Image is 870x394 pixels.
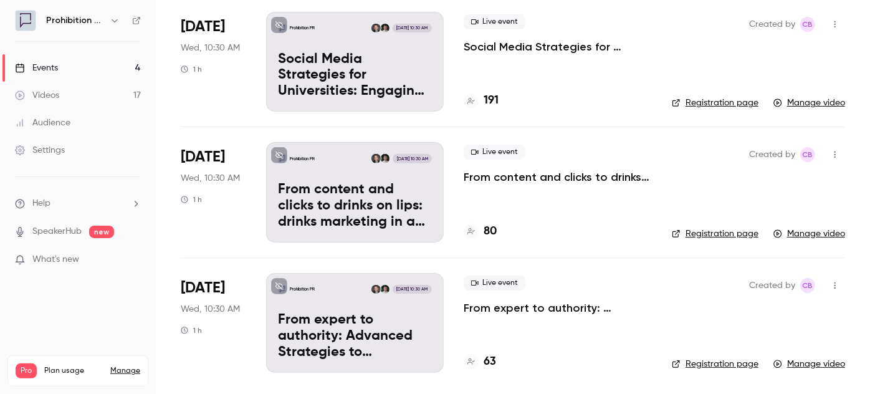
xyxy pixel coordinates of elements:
[278,312,432,360] p: From expert to authority: Advanced Strategies to Supercharge your B2B Thought Leadership
[803,17,813,32] span: CB
[464,353,496,370] a: 63
[464,276,525,291] span: Live event
[15,62,58,74] div: Events
[803,147,813,162] span: CB
[266,273,444,373] a: From expert to authority: Advanced Strategies to Supercharge your B2B Thought LeadershipProhibiti...
[32,225,82,238] a: SpeakerHub
[800,17,815,32] span: Claire Beaumont
[381,24,390,32] img: Will Ockenden
[371,24,380,32] img: Chris Norton
[181,12,246,112] div: May 14 Wed, 10:30 AM (Europe/London)
[290,286,315,292] p: Prohibition PR
[15,89,59,102] div: Videos
[749,17,795,32] span: Created by
[181,42,240,54] span: Wed, 10:30 AM
[484,223,497,240] h4: 80
[32,197,50,210] span: Help
[371,154,380,163] img: Chris Norton
[773,358,845,370] a: Manage video
[464,223,497,240] a: 80
[393,154,431,163] span: [DATE] 10:30 AM
[672,358,758,370] a: Registration page
[393,285,431,294] span: [DATE] 10:30 AM
[181,64,202,74] div: 1 h
[290,156,315,162] p: Prohibition PR
[464,39,652,54] a: Social Media Strategies for Universities: Engaging Gen Z
[749,147,795,162] span: Created by
[181,325,202,335] div: 1 h
[181,147,225,167] span: [DATE]
[89,226,114,238] span: new
[181,142,246,242] div: Apr 30 Wed, 10:30 AM (Europe/London)
[181,278,225,298] span: [DATE]
[181,17,225,37] span: [DATE]
[464,145,525,160] span: Live event
[290,25,315,31] p: Prohibition PR
[773,97,845,109] a: Manage video
[381,154,390,163] img: Will Ockenden
[800,278,815,293] span: Claire Beaumont
[749,278,795,293] span: Created by
[16,363,37,378] span: Pro
[278,182,432,230] p: From content and clicks to drinks on lips: drinks marketing in a digital-first world
[672,228,758,240] a: Registration page
[15,197,141,210] li: help-dropdown-opener
[32,253,79,266] span: What's new
[381,285,390,294] img: Will Ockenden
[371,285,380,294] img: Chris Norton
[484,353,496,370] h4: 63
[464,170,652,185] a: From content and clicks to drinks on lips: drinks marketing in a digital-first world
[46,14,105,27] h6: Prohibition PR
[181,303,240,315] span: Wed, 10:30 AM
[800,147,815,162] span: Claire Beaumont
[15,144,65,156] div: Settings
[181,195,202,204] div: 1 h
[278,52,432,100] p: Social Media Strategies for Universities: Engaging Gen Z
[266,142,444,242] a: From content and clicks to drinks on lips: drinks marketing in a digital-first worldProhibition P...
[110,366,140,376] a: Manage
[181,273,246,373] div: Apr 23 Wed, 10:30 AM (Europe/London)
[464,14,525,29] span: Live event
[393,24,431,32] span: [DATE] 10:30 AM
[15,117,70,129] div: Audience
[803,278,813,293] span: CB
[484,92,499,109] h4: 191
[464,300,652,315] a: From expert to authority: Advanced Strategies to Supercharge your B2B Thought Leadership
[464,92,499,109] a: 191
[44,366,103,376] span: Plan usage
[266,12,444,112] a: Social Media Strategies for Universities: Engaging Gen ZProhibition PRWill OckendenChris Norton[D...
[672,97,758,109] a: Registration page
[16,11,36,31] img: Prohibition PR
[773,228,845,240] a: Manage video
[181,172,240,185] span: Wed, 10:30 AM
